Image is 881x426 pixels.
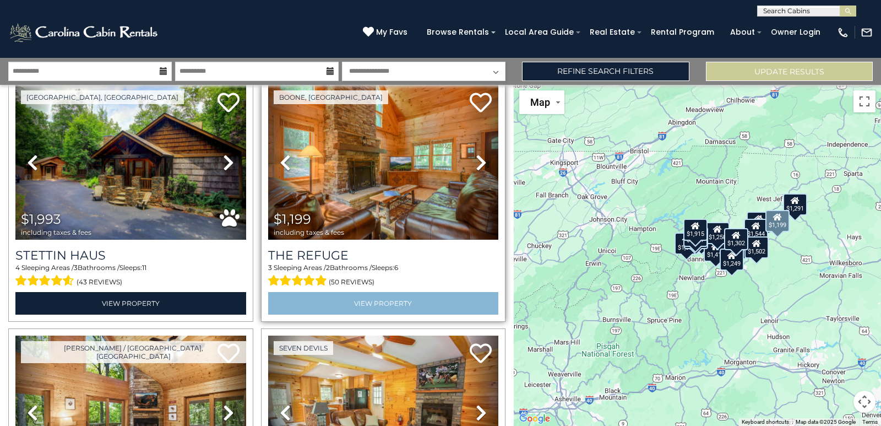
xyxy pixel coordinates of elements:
img: phone-regular-white.png [837,26,849,39]
img: White-1-2.png [8,21,161,44]
a: The Refuge [268,248,499,263]
div: $1,683 [675,232,699,254]
div: $1,544 [743,218,768,240]
a: Owner Login [765,24,826,41]
a: [PERSON_NAME] / [GEOGRAPHIC_DATA], [GEOGRAPHIC_DATA] [21,341,246,363]
button: Map camera controls [853,391,875,413]
a: About [725,24,760,41]
span: 3 [268,263,272,272]
a: Boone, [GEOGRAPHIC_DATA] [274,90,388,104]
div: $1,302 [724,228,748,250]
div: Sleeping Areas / Bathrooms / Sleeps: [15,263,246,289]
a: Add to favorites [217,91,240,115]
a: Terms (opens in new tab) [862,419,878,425]
span: Map data ©2025 Google [796,419,856,425]
span: including taxes & fees [274,229,344,236]
button: Change map style [519,90,564,114]
div: $1,249 [720,248,744,270]
a: Open this area in Google Maps (opens a new window) [516,412,553,426]
div: $1,502 [744,236,769,258]
a: Rental Program [645,24,720,41]
button: Toggle fullscreen view [853,90,875,112]
button: Keyboard shortcuts [742,418,789,426]
a: Seven Devils [274,341,333,355]
span: 4 [15,263,20,272]
div: $1,199 [765,209,789,231]
a: View Property [268,292,499,315]
a: Add to favorites [470,342,492,366]
a: Browse Rentals [421,24,494,41]
span: $1,199 [274,211,311,227]
span: (43 reviews) [77,275,122,289]
a: Real Estate [584,24,640,41]
div: $1,417 [704,240,728,262]
span: Map [530,96,550,108]
a: View Property [15,292,246,315]
span: $1,993 [21,211,61,227]
span: 11 [142,263,146,272]
div: $1,874 [683,227,708,249]
div: $1,810 [746,212,770,234]
img: thumbnail_163263081.jpeg [15,85,246,239]
img: thumbnail_163260660.jpeg [268,85,499,239]
button: Update Results [706,62,873,81]
a: Stettin Haus [15,248,246,263]
div: $1,250 [705,222,730,244]
span: 3 [74,263,78,272]
a: Refine Search Filters [522,62,689,81]
div: Sleeping Areas / Bathrooms / Sleeps: [268,263,499,289]
a: [GEOGRAPHIC_DATA], [GEOGRAPHIC_DATA] [21,90,184,104]
div: $1,377 [683,225,707,247]
span: including taxes & fees [21,229,91,236]
span: (50 reviews) [329,275,374,289]
div: $1,291 [783,193,807,215]
a: Local Area Guide [499,24,579,41]
div: $1,915 [683,219,708,241]
img: mail-regular-white.png [861,26,873,39]
span: My Favs [376,26,407,38]
a: Add to favorites [470,91,492,115]
span: 6 [394,263,398,272]
span: 2 [326,263,330,272]
img: Google [516,412,553,426]
a: My Favs [363,26,410,39]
